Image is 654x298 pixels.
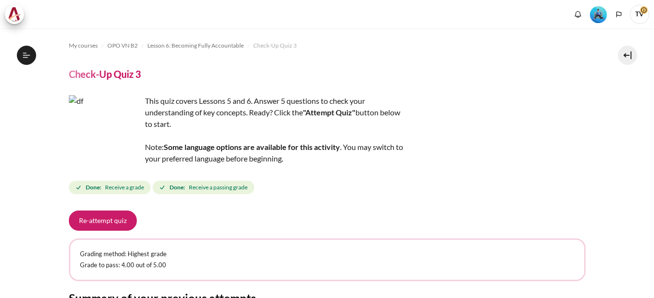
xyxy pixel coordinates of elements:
[69,41,98,50] span: My courses
[80,249,575,259] p: Grading method: Highest grade
[107,41,138,50] span: OPO VN B2
[590,5,607,23] div: Level #3
[253,40,297,51] a: Check-Up Quiz 3
[69,68,141,80] h4: Check-Up Quiz 3
[612,7,626,22] button: Languages
[571,7,585,22] div: Show notification window with no new notifications
[164,142,340,151] strong: Some language options are available for this activity
[69,211,137,231] button: Re-attempt quiz
[86,183,101,192] strong: Done:
[5,5,29,24] a: Architeck Architeck
[107,40,138,51] a: OPO VN B2
[147,40,244,51] a: Lesson 6: Becoming Fully Accountable
[170,183,185,192] strong: Done:
[147,41,244,50] span: Lesson 6: Becoming Fully Accountable
[253,41,297,50] span: Check-Up Quiz 3
[8,7,21,22] img: Architeck
[69,40,98,51] a: My courses
[69,95,406,164] div: This quiz covers Lessons 5 and 6. Answer 5 questions to check your understanding of key concepts....
[189,183,248,192] span: Receive a passing grade
[69,38,586,53] nav: Navigation bar
[630,5,649,24] a: User menu
[69,95,141,167] img: df
[303,108,355,117] strong: "Attempt Quiz"
[586,5,611,23] a: Level #3
[145,142,164,151] span: Note:
[69,179,256,196] div: Completion requirements for Check-Up Quiz 3
[590,6,607,23] img: Level #3
[630,5,649,24] span: TV
[80,261,575,270] p: Grade to pass: 4.00 out of 5.00
[105,183,144,192] span: Receive a grade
